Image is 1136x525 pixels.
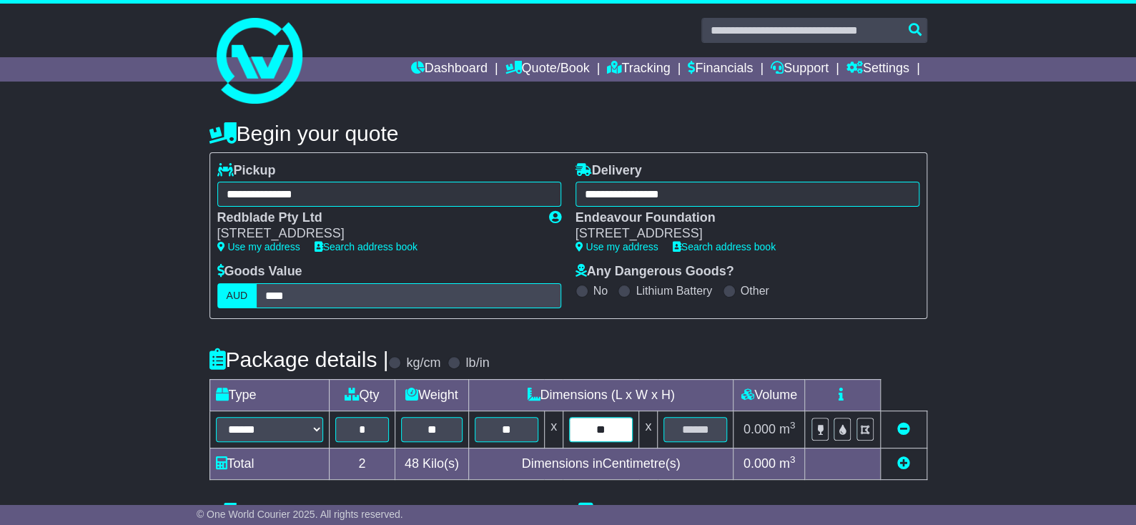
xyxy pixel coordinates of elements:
[790,420,796,431] sup: 3
[329,448,395,479] td: 2
[576,241,658,252] a: Use my address
[217,283,257,308] label: AUD
[406,355,440,371] label: kg/cm
[688,57,753,82] a: Financials
[544,411,563,448] td: x
[395,448,469,479] td: Kilo(s)
[468,448,734,479] td: Dimensions in Centimetre(s)
[576,264,734,280] label: Any Dangerous Goods?
[897,422,910,436] a: Remove this item
[217,264,302,280] label: Goods Value
[395,379,469,411] td: Weight
[465,355,489,371] label: lb/in
[197,509,403,520] span: © One World Courier 2025. All rights reserved.
[576,210,905,226] div: Endeavour Foundation
[217,241,300,252] a: Use my address
[505,57,589,82] a: Quote/Book
[468,379,734,411] td: Dimensions (L x W x H)
[734,379,805,411] td: Volume
[741,284,769,298] label: Other
[209,348,389,371] h4: Package details |
[593,284,608,298] label: No
[771,57,829,82] a: Support
[846,57,909,82] a: Settings
[315,241,418,252] a: Search address book
[639,411,658,448] td: x
[209,448,329,479] td: Total
[576,163,642,179] label: Delivery
[217,226,535,242] div: [STREET_ADDRESS]
[217,163,276,179] label: Pickup
[209,122,927,145] h4: Begin your quote
[576,226,905,242] div: [STREET_ADDRESS]
[405,456,419,471] span: 48
[790,454,796,465] sup: 3
[744,456,776,471] span: 0.000
[607,57,670,82] a: Tracking
[744,422,776,436] span: 0.000
[897,456,910,471] a: Add new item
[217,210,535,226] div: Redblade Pty Ltd
[209,379,329,411] td: Type
[329,379,395,411] td: Qty
[636,284,712,298] label: Lithium Battery
[673,241,776,252] a: Search address book
[779,422,796,436] span: m
[411,57,488,82] a: Dashboard
[779,456,796,471] span: m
